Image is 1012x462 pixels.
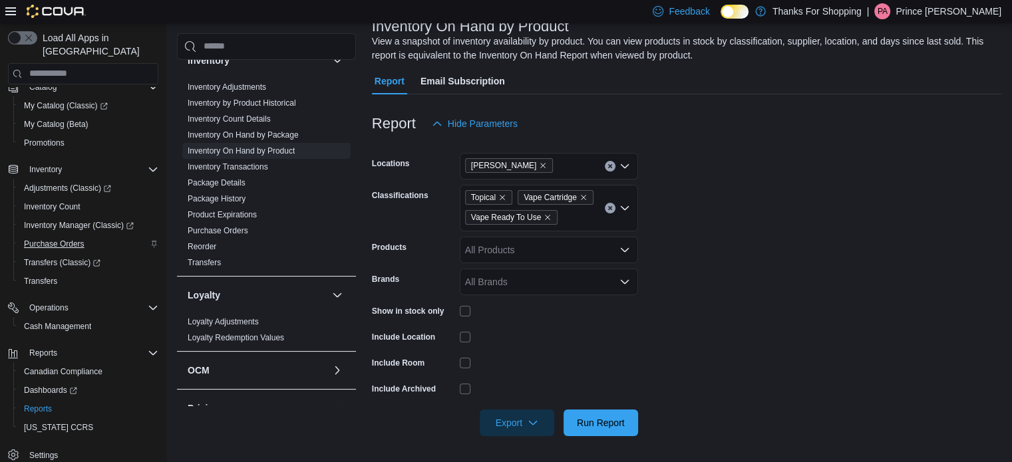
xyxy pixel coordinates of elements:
input: Dark Mode [721,5,749,19]
span: My Catalog (Beta) [19,116,158,132]
h3: Pricing [188,402,219,415]
span: Catalog [24,79,158,95]
button: Promotions [13,134,164,152]
span: Henderson [465,158,554,173]
span: Cash Management [24,321,91,332]
span: Dashboards [19,382,158,398]
a: Inventory On Hand by Package [188,130,299,140]
button: Cash Management [13,317,164,336]
button: Remove Vape Cartridge from selection in this group [580,193,588,201]
span: Package Details [188,177,246,188]
button: Remove Henderson from selection in this group [539,162,547,170]
button: Clear input [605,203,615,213]
a: Cash Management [19,318,96,334]
button: [US_STATE] CCRS [13,418,164,437]
button: OCM [188,364,327,377]
a: Dashboards [13,381,164,400]
a: Inventory Transactions [188,162,268,172]
span: Inventory Count [24,201,81,212]
a: Adjustments (Classic) [13,179,164,197]
span: Operations [24,300,158,316]
label: Include Location [372,332,435,342]
button: Purchase Orders [13,235,164,253]
button: Operations [3,298,164,317]
span: Washington CCRS [19,419,158,435]
button: Run Report [564,409,638,436]
span: Reorder [188,241,216,252]
a: Inventory Count Details [188,114,271,124]
button: Reports [3,344,164,362]
span: Topical [471,191,496,204]
span: Inventory [29,164,62,175]
label: Show in stock only [372,306,444,316]
a: Transfers [188,258,221,267]
span: Transfers [188,257,221,268]
a: Adjustments (Classic) [19,180,116,196]
label: Include Archived [372,384,436,394]
div: View a snapshot of inventory availability by product. You can view products in stock by classific... [372,35,995,62]
a: Purchase Orders [19,236,90,252]
span: Transfers [19,273,158,289]
a: My Catalog (Classic) [13,96,164,115]
span: Purchase Orders [19,236,158,252]
button: Pricing [188,402,327,415]
h3: Report [372,116,416,132]
a: Canadian Compliance [19,364,108,380]
p: Thanks For Shopping [772,3,862,19]
div: Loyalty [177,314,356,351]
a: Promotions [19,135,70,151]
a: Reorder [188,242,216,251]
a: Purchase Orders [188,226,248,235]
button: Loyalty [188,289,327,302]
span: Promotions [19,135,158,151]
span: Transfers (Classic) [19,255,158,271]
span: Inventory Adjustments [188,82,266,92]
label: Brands [372,274,399,285]
span: Vape Cartridge [518,190,593,205]
span: Operations [29,302,69,313]
span: Inventory by Product Historical [188,98,296,108]
button: Transfers [13,272,164,290]
button: Reports [24,345,63,361]
button: Remove Topical from selection in this group [498,193,506,201]
label: Locations [372,158,410,169]
span: Reports [19,401,158,417]
span: Email Subscription [421,68,505,94]
p: Prince [PERSON_NAME] [896,3,1001,19]
span: Inventory [24,162,158,177]
span: Inventory Manager (Classic) [24,220,134,231]
span: Promotions [24,138,65,148]
a: Transfers [19,273,63,289]
span: Dashboards [24,385,77,396]
span: Canadian Compliance [19,364,158,380]
p: | [867,3,870,19]
span: Transfers [24,276,57,287]
span: Feedback [669,5,709,18]
a: Reports [19,401,57,417]
span: Settings [29,450,58,461]
a: Loyalty Redemption Values [188,333,284,342]
button: Canadian Compliance [13,362,164,381]
button: Inventory Count [13,197,164,216]
span: Cash Management [19,318,158,334]
span: Inventory Count [19,199,158,215]
a: [US_STATE] CCRS [19,419,98,435]
span: Purchase Orders [24,239,84,249]
span: Transfers (Classic) [24,257,100,268]
button: Catalog [24,79,62,95]
button: Inventory [329,53,345,68]
a: Loyalty Adjustments [188,317,259,326]
button: Loyalty [329,287,345,303]
a: Inventory Count [19,199,86,215]
a: Package History [188,194,246,203]
label: Include Room [372,358,424,368]
h3: Inventory [188,54,230,67]
span: Product Expirations [188,209,257,220]
span: Report [375,68,405,94]
button: Operations [24,300,74,316]
span: My Catalog (Classic) [24,100,108,111]
span: My Catalog (Beta) [24,119,88,130]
